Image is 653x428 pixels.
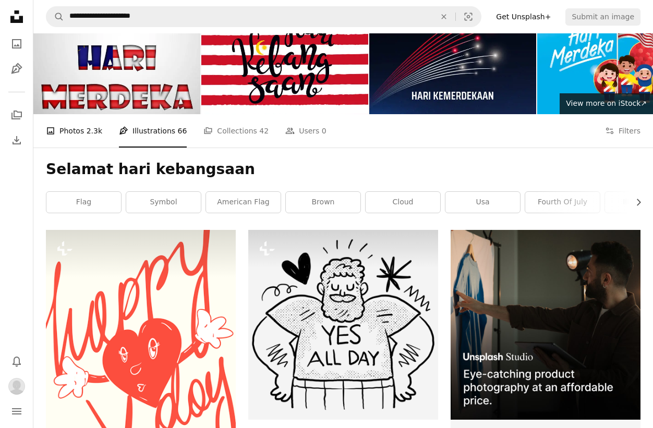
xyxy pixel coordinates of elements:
a: Get Unsplash+ [490,8,557,25]
a: A drawing of a man with a shirt that says yes all day [248,320,438,329]
button: Clear [432,7,455,27]
a: flag [46,192,121,213]
span: 42 [259,125,269,137]
button: Search Unsplash [46,7,64,27]
a: Home — Unsplash [6,6,27,29]
span: View more on iStock ↗ [566,99,647,107]
a: usa [445,192,520,213]
button: Profile [6,376,27,397]
a: symbol [126,192,201,213]
a: Photos 2.3k [46,114,102,148]
img: Avatar of user fozl malaysia [8,378,25,395]
button: Visual search [456,7,481,27]
img: 17 august, indonesia independence day, Indonesian fireworks flag on blue night sky background. In... [369,3,536,114]
button: Filters [605,114,640,148]
a: Users 0 [285,114,326,148]
a: cloud [366,192,440,213]
span: 0 [322,125,326,137]
button: Submit an image [565,8,640,25]
img: file-1715714098234-25b8b4e9d8faimage [451,230,640,420]
button: scroll list to the right [629,192,640,213]
img: A drawing of a man with a shirt that says yes all day [248,230,438,420]
h1: Selamat hari kebangsaan [46,160,640,179]
span: 2.3k [87,125,102,137]
img: Malaysia Independence Day calligraphic quote [201,3,368,114]
button: Notifications [6,351,27,372]
button: Menu [6,401,27,422]
a: View more on iStock↗ [560,93,653,114]
a: Collections [6,105,27,126]
img: illustration of Malaysia Day Background [33,3,200,114]
form: Find visuals sitewide [46,6,481,27]
a: A happy valentine's day card with a heart [46,344,236,353]
a: Photos [6,33,27,54]
a: Collections 42 [203,114,269,148]
a: brown [286,192,360,213]
a: Illustrations [6,58,27,79]
a: american flag [206,192,281,213]
a: Download History [6,130,27,151]
a: fourth of july [525,192,600,213]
